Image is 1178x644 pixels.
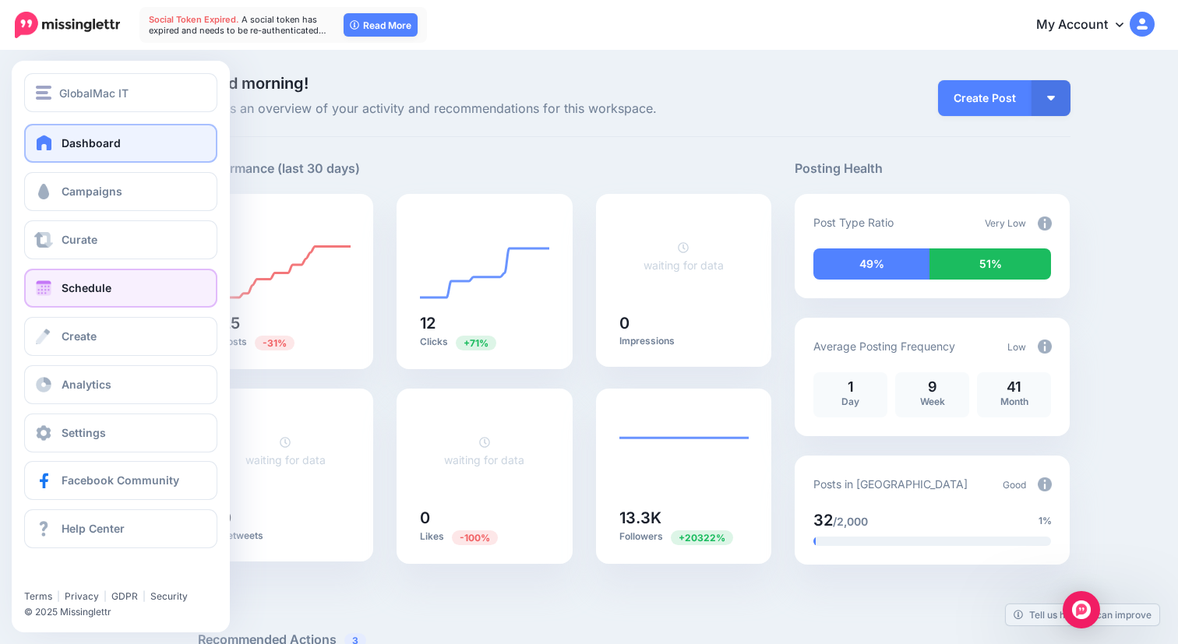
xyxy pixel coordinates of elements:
span: Previous period: 1 [452,530,498,545]
img: info-circle-grey.png [1038,340,1052,354]
span: Campaigns [62,185,122,198]
a: Settings [24,413,217,452]
span: Create [62,329,97,343]
span: | [57,590,60,602]
span: Facebook Community [62,473,179,487]
span: 1% [1039,513,1052,529]
a: waiting for data [444,435,524,466]
span: Social Token Expired. [149,14,239,25]
img: info-circle-grey.png [1038,216,1052,231]
span: Good [1003,479,1026,491]
p: Posts in [GEOGRAPHIC_DATA] [813,475,968,493]
span: Week [920,396,945,407]
h5: 0 [619,315,749,331]
p: Impressions [619,335,749,347]
a: Terms [24,590,52,602]
h5: Performance (last 30 days) [198,159,360,178]
div: Open Intercom Messenger [1063,591,1100,628]
p: Followers [619,530,749,544]
span: Previous period: 7 [456,336,496,350]
p: Average Posting Frequency [813,337,955,355]
img: menu.png [36,86,51,100]
a: Curate [24,220,217,259]
img: arrow-down-white.png [1047,96,1055,100]
img: info-circle-grey.png [1038,477,1052,491]
p: Post Type Ratio [813,213,894,231]
span: Settings [62,426,106,439]
a: Read More [344,13,418,37]
button: GlobalMac IT [24,73,217,112]
span: A social token has expired and needs to be re-authenticated… [149,14,326,36]
a: Campaigns [24,172,217,211]
span: Analytics [62,378,111,391]
a: GDPR [111,590,138,602]
span: | [104,590,107,602]
h5: 13.3K [619,510,749,526]
a: Schedule [24,269,217,308]
li: © 2025 Missinglettr [24,604,229,620]
span: Here's an overview of your activity and recommendations for this workspace. [198,99,772,119]
a: Help Center [24,509,217,548]
a: Create [24,317,217,356]
span: Month [1000,396,1028,407]
span: Previous period: 65 [671,530,733,545]
div: 51% of your posts in the last 30 days were manually created (i.e. were not from Drip Campaigns or... [929,248,1051,280]
span: 32 [813,511,833,530]
span: Schedule [62,281,111,294]
a: waiting for data [644,241,724,272]
span: Help Center [62,522,125,535]
div: 1% of your posts in the last 30 days have been from Drip Campaigns [813,537,816,546]
span: Low [1007,341,1026,353]
a: Dashboard [24,124,217,163]
span: Dashboard [62,136,121,150]
p: Clicks [420,335,549,350]
span: GlobalMac IT [59,84,129,102]
span: Good morning! [198,74,309,93]
a: My Account [1021,6,1155,44]
h5: 0 [221,510,351,526]
span: Very Low [985,217,1026,229]
iframe: Twitter Follow Button [24,568,145,583]
span: Previous period: 36 [255,336,294,350]
span: | [143,590,146,602]
a: Security [150,590,188,602]
a: Create Post [938,80,1032,116]
p: 9 [903,380,961,394]
span: Day [841,396,859,407]
p: Retweets [221,530,351,542]
a: waiting for data [245,435,326,466]
p: Likes [420,530,549,544]
div: 49% of your posts in the last 30 days have been from Drip Campaigns [813,248,929,280]
p: 1 [821,380,880,394]
h5: Posting Health [795,159,1070,178]
a: Privacy [65,590,99,602]
h5: 25 [221,315,351,331]
h5: 12 [420,315,549,331]
span: /2,000 [833,515,868,528]
p: Posts [221,335,351,350]
p: 41 [985,380,1043,394]
h5: 0 [420,510,549,526]
a: Analytics [24,365,217,404]
a: Facebook Community [24,461,217,500]
span: Curate [62,233,97,246]
img: Missinglettr [15,12,120,38]
a: Tell us how we can improve [1006,604,1159,625]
